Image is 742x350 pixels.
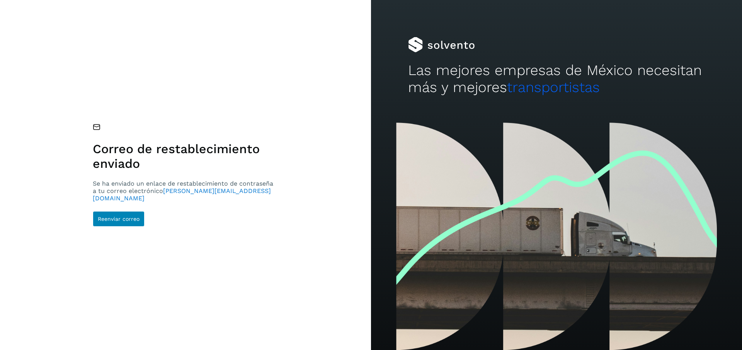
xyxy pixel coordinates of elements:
p: Se ha enviado un enlace de restablecimiento de contraseña a tu correo electrónico [93,180,276,202]
span: transportistas [507,79,600,96]
h1: Correo de restablecimiento enviado [93,142,276,171]
h2: Las mejores empresas de México necesitan más y mejores [408,62,705,96]
span: Reenviar correo [98,216,140,222]
button: Reenviar correo [93,211,145,227]
span: [PERSON_NAME][EMAIL_ADDRESS][DOMAIN_NAME] [93,187,271,202]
